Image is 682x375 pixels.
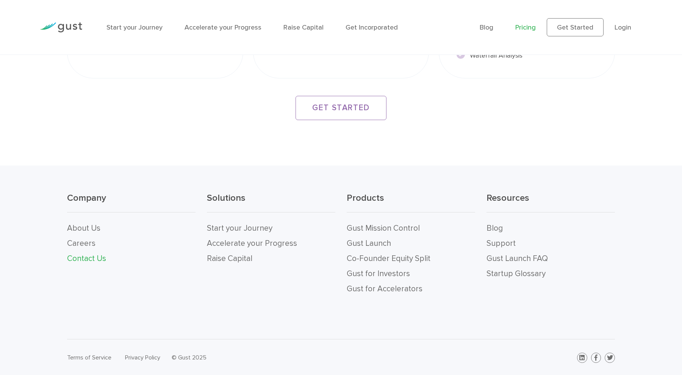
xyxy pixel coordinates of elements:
a: Contact Us [67,254,106,263]
a: Gust Launch FAQ [486,254,548,263]
a: Blog [480,23,493,31]
img: Gust Logo [40,22,82,33]
a: About Us [67,223,100,233]
div: © Gust 2025 [172,352,335,363]
a: Support [486,239,516,248]
h3: Solutions [207,192,335,213]
a: Start your Journey [207,223,272,233]
a: Pricing [515,23,536,31]
a: Login [615,23,631,31]
a: Get Incorporated [346,23,398,31]
a: Blog [486,223,503,233]
a: Raise Capital [283,23,324,31]
h3: Products [347,192,475,213]
a: Gust Launch [347,239,391,248]
a: Co-Founder Equity Split [347,254,430,263]
h3: Resources [486,192,615,213]
a: Start your Journey [106,23,163,31]
a: Startup Glossary [486,269,546,278]
h3: Company [67,192,196,213]
a: Gust for Accelerators [347,284,422,294]
a: Raise Capital [207,254,252,263]
a: GET STARTED [296,96,386,120]
a: Gust Mission Control [347,223,420,233]
li: Waterfall Analysis [457,50,597,61]
a: Careers [67,239,95,248]
a: Gust for Investors [347,269,410,278]
a: Accelerate your Progress [207,239,297,248]
a: Privacy Policy [125,354,160,361]
a: Accelerate your Progress [185,23,261,31]
a: Terms of Service [67,354,111,361]
a: Get Started [547,18,604,36]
